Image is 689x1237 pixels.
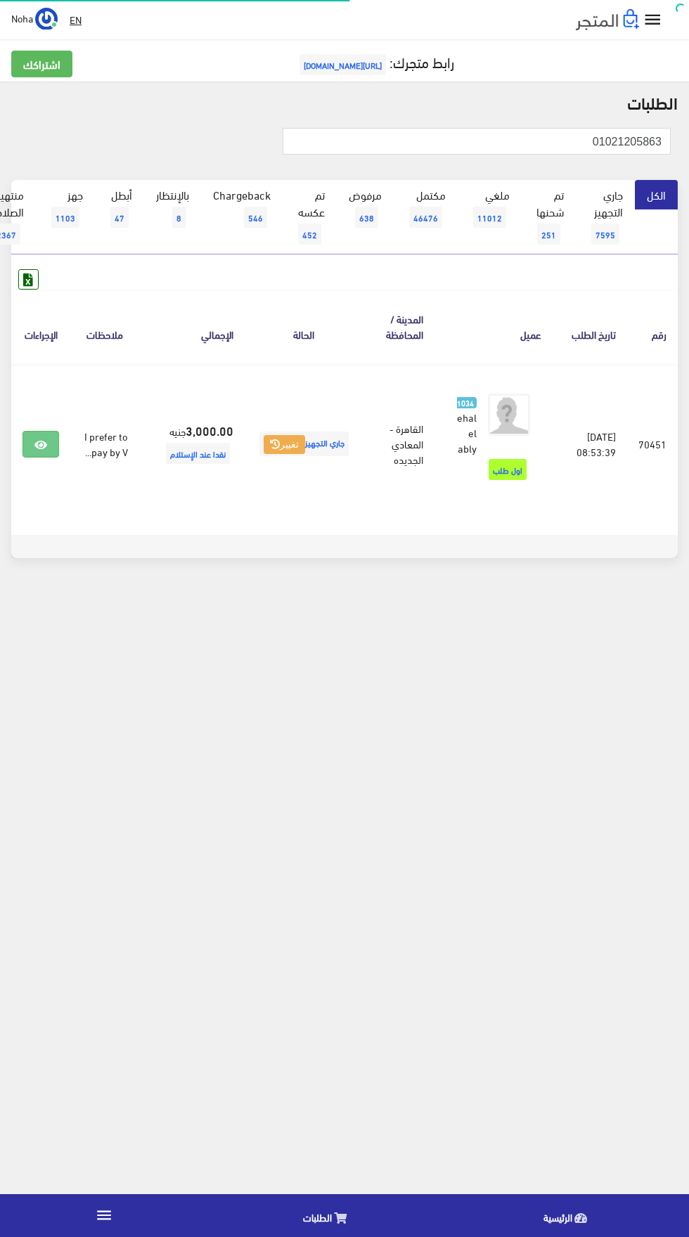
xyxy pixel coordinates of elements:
span: 452 [298,224,321,245]
a: الطلبات [208,1198,449,1233]
h2: الطلبات [11,93,678,111]
span: الطلبات [303,1208,332,1226]
a: Chargeback546 [201,180,283,238]
th: اﻹجمالي [139,290,245,363]
a: مكتمل46476 [394,180,458,238]
a: تم شحنها251 [522,180,576,254]
span: 47 [110,207,129,228]
span: 46476 [409,207,442,228]
span: 251 [537,224,560,245]
span: 546 [244,207,267,228]
a: بالإنتظار8 [144,180,201,238]
a: ملغي11012 [458,180,522,238]
input: بحث ( رقم الطلب, رقم الهاتف, الإسم, البريد اﻹلكتروني )... [283,128,671,155]
a: أبطل47 [95,180,144,238]
i:  [643,10,663,30]
td: جنيه [139,364,245,524]
th: عميل [434,290,553,363]
span: Nehal el antably [443,407,477,458]
td: القاهرة - المعادي الجديده [363,364,434,524]
img: ... [35,8,58,30]
span: [URL][DOMAIN_NAME] [300,54,386,75]
td: I prefer to pay by V... [70,364,139,524]
span: 1103 [51,207,79,228]
a: ... Noha [11,7,58,30]
a: جهز1103 [36,180,95,238]
span: 8 [172,207,186,228]
a: جاري التجهيز7595 [576,180,635,254]
span: جاري التجهيز [259,432,349,456]
a: اشتراكك [11,51,72,77]
th: رقم [627,290,678,363]
span: 11012 [473,207,506,228]
span: 638 [355,207,378,228]
img: . [576,9,639,30]
img: avatar.png [488,394,530,436]
span: 31034 [449,397,477,409]
span: Noha [11,9,33,27]
td: 70451 [627,364,678,524]
a: 31034 Nehal el antably [457,394,477,455]
a: الرئيسية [449,1198,689,1233]
a: رابط متجرك:[URL][DOMAIN_NAME] [296,48,454,75]
a: EN [64,7,87,32]
a: مرفوض638 [337,180,394,238]
th: الإجراءات [11,290,70,363]
th: ملاحظات [70,290,139,363]
span: اول طلب [489,459,527,480]
u: EN [70,11,82,28]
button: تغيير [264,435,305,455]
strong: 3,000.00 [186,421,233,439]
th: الحالة [245,290,363,363]
th: تاريخ الطلب [553,290,627,363]
td: [DATE] 08:53:39 [553,364,627,524]
span: الرئيسية [543,1208,572,1226]
span: نقدا عند الإستلام [166,443,230,464]
th: المدينة / المحافظة [363,290,434,363]
a: تم عكسه452 [283,180,337,254]
span: 7595 [591,224,619,245]
a: الكل [635,180,678,209]
i:  [95,1206,113,1224]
